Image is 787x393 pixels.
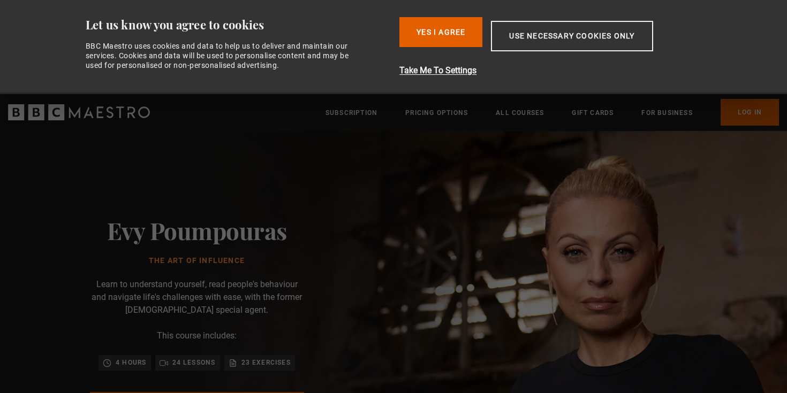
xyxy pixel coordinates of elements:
[496,107,544,118] a: All Courses
[157,329,237,342] p: This course includes:
[326,107,377,118] a: Subscription
[107,257,287,265] h1: The Art of Influence
[86,17,391,33] div: Let us know you agree to cookies
[90,278,304,317] p: Learn to understand yourself, read people's behaviour and navigate life's challenges with ease, w...
[491,21,653,51] button: Use necessary cookies only
[405,107,468,118] a: Pricing Options
[721,99,779,126] a: Log In
[399,64,709,77] button: Take Me To Settings
[399,17,482,47] button: Yes I Agree
[86,41,361,71] div: BBC Maestro uses cookies and data to help us to deliver and maintain our services. Cookies and da...
[572,107,614,118] a: Gift Cards
[641,107,692,118] a: For business
[107,217,287,244] h2: Evy Poumpouras
[8,104,150,120] svg: BBC Maestro
[326,99,779,126] nav: Primary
